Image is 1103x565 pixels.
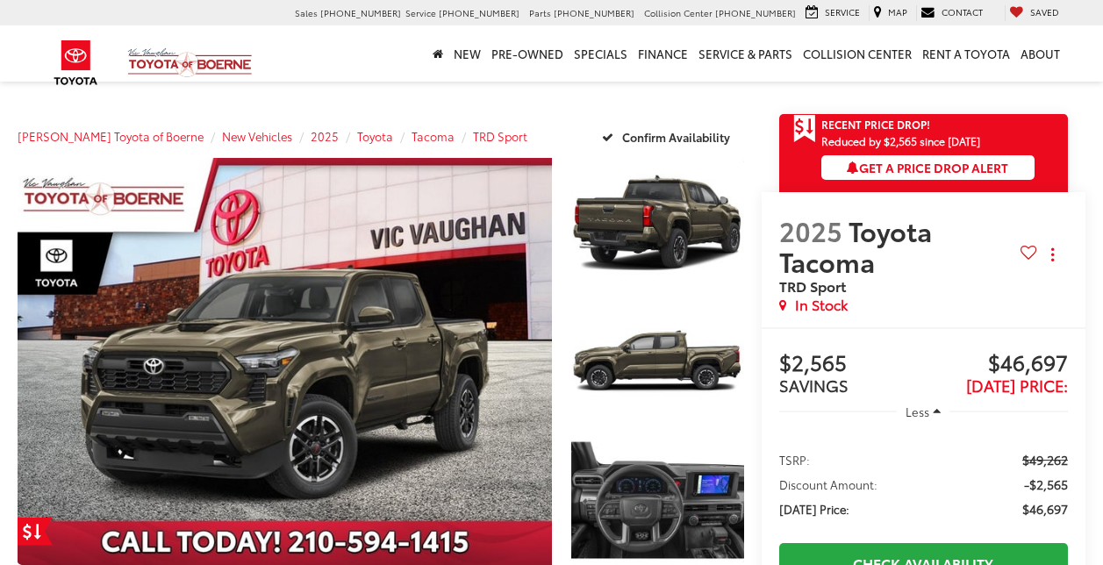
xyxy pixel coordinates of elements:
[412,128,455,144] a: Tacoma
[554,6,634,19] span: [PHONE_NUMBER]
[801,5,864,21] a: Service
[1022,500,1068,518] span: $46,697
[1024,476,1068,493] span: -$2,565
[793,114,816,144] span: Get Price Drop Alert
[43,34,109,91] img: Toyota
[592,121,744,152] button: Confirm Availability
[897,396,949,427] button: Less
[779,476,877,493] span: Discount Amount:
[18,128,204,144] a: [PERSON_NAME] Toyota of Boerne
[779,275,846,296] span: TRD Sport
[779,500,849,518] span: [DATE] Price:
[906,404,929,419] span: Less
[779,451,810,468] span: TSRP:
[571,158,743,287] a: Expand Photo 1
[529,6,551,19] span: Parts
[916,5,987,21] a: Contact
[942,5,983,18] span: Contact
[1051,247,1054,261] span: dropdown dots
[779,114,1068,135] a: Get Price Drop Alert Recent Price Drop!
[448,25,486,82] a: New
[18,518,53,546] a: Get Price Drop Alert
[571,435,743,564] a: Expand Photo 3
[569,156,745,289] img: 2025 Toyota Tacoma TRD Sport
[869,5,912,21] a: Map
[320,6,401,19] span: [PHONE_NUMBER]
[569,296,745,428] img: 2025 Toyota Tacoma TRD Sport
[966,374,1068,397] span: [DATE] Price:
[798,25,917,82] a: Collision Center
[1022,451,1068,468] span: $49,262
[127,47,253,78] img: Vic Vaughan Toyota of Boerne
[405,6,436,19] span: Service
[644,6,713,19] span: Collision Center
[779,211,842,249] span: 2025
[622,129,730,145] span: Confirm Availability
[1005,5,1064,21] a: My Saved Vehicles
[1015,25,1065,82] a: About
[779,374,849,397] span: SAVINGS
[633,25,693,82] a: Finance
[1030,5,1059,18] span: Saved
[715,6,796,19] span: [PHONE_NUMBER]
[847,159,1008,176] span: Get a Price Drop Alert
[825,5,860,18] span: Service
[795,295,848,315] span: In Stock
[888,5,907,18] span: Map
[693,25,798,82] a: Service & Parts: Opens in a new tab
[486,25,569,82] a: Pre-Owned
[222,128,292,144] a: New Vehicles
[821,135,1035,147] span: Reduced by $2,565 since [DATE]
[311,128,339,144] a: 2025
[427,25,448,82] a: Home
[923,351,1068,377] span: $46,697
[439,6,519,19] span: [PHONE_NUMBER]
[1037,240,1068,270] button: Actions
[295,6,318,19] span: Sales
[473,128,527,144] a: TRD Sport
[357,128,393,144] a: Toyota
[917,25,1015,82] a: Rent a Toyota
[779,211,932,280] span: Toyota Tacoma
[821,117,930,132] span: Recent Price Drop!
[779,351,924,377] span: $2,565
[571,297,743,426] a: Expand Photo 2
[569,25,633,82] a: Specials
[18,158,552,565] a: Expand Photo 0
